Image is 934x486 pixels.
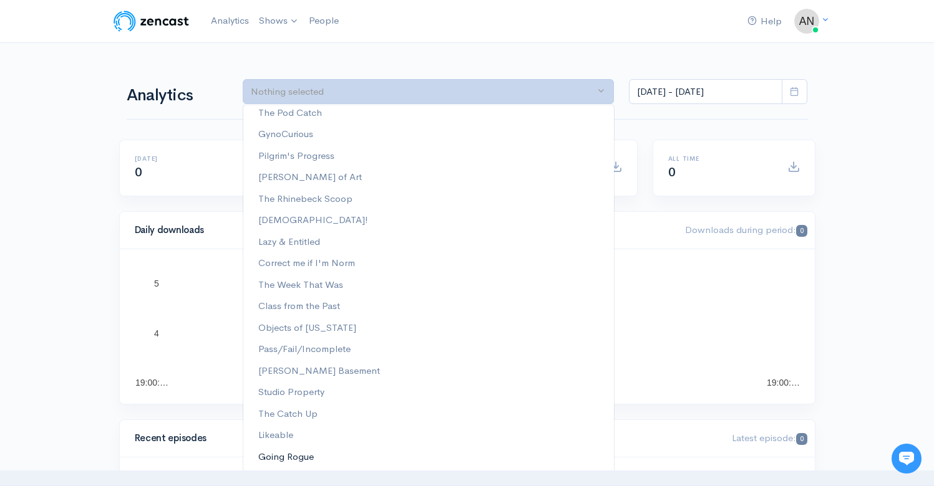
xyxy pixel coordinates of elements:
span: Studio Property [258,385,324,399]
span: Pass/Fail/Incomplete [258,342,351,356]
span: The Pod Catch [258,106,322,120]
a: Help [742,8,787,35]
button: New conversation [19,145,230,170]
h6: All time [668,155,772,162]
span: The Rhinebeck Scoop [258,192,353,206]
text: 4 [154,328,159,338]
span: Likeable [258,428,293,442]
span: New conversation [80,153,150,163]
text: 19:00:… [767,378,800,388]
span: Objects of [US_STATE] [258,321,356,335]
text: 5 [154,279,159,288]
h4: Recent episodes [135,433,437,444]
span: Correct me if I'm Norm [258,256,355,270]
a: Shows [254,7,304,35]
input: analytics date range selector [629,79,782,105]
span: GynoCurious [258,127,313,141]
img: ZenCast Logo [112,9,191,34]
a: Analytics [206,7,254,34]
text: 19:00:… [135,378,168,388]
iframe: gist-messenger-bubble-iframe [892,444,922,474]
span: Class from the Past [258,299,340,313]
span: Pilgrim's Progress [258,149,334,163]
h4: Daily downloads [135,225,671,236]
span: The Week That Was [258,278,343,292]
h1: Analytics [127,87,228,105]
span: [DEMOGRAPHIC_DATA]! [258,213,368,227]
h2: Just let us know if you need anything and we'll be happy to help! 🙂 [19,63,231,123]
div: Nothing selected [251,85,595,99]
span: 0 [668,164,676,180]
svg: A chart. [135,264,800,389]
img: ... [794,9,819,34]
input: Search articles [36,214,223,239]
a: People [304,7,344,34]
p: Find an answer quickly [17,194,233,209]
span: [PERSON_NAME] Basement [258,364,380,378]
h6: [DATE] [135,155,239,162]
span: Going Rogue [258,450,314,464]
span: 0 [135,164,142,180]
button: Nothing selected [243,79,615,105]
span: Latest episode: [732,432,807,444]
span: Lazy & Entitled [258,235,320,249]
span: 0 [796,433,807,445]
span: 0 [796,225,807,237]
span: [PERSON_NAME] of Art [258,170,362,184]
span: The Catch Up [258,407,318,421]
span: Downloads during period: [685,224,807,236]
